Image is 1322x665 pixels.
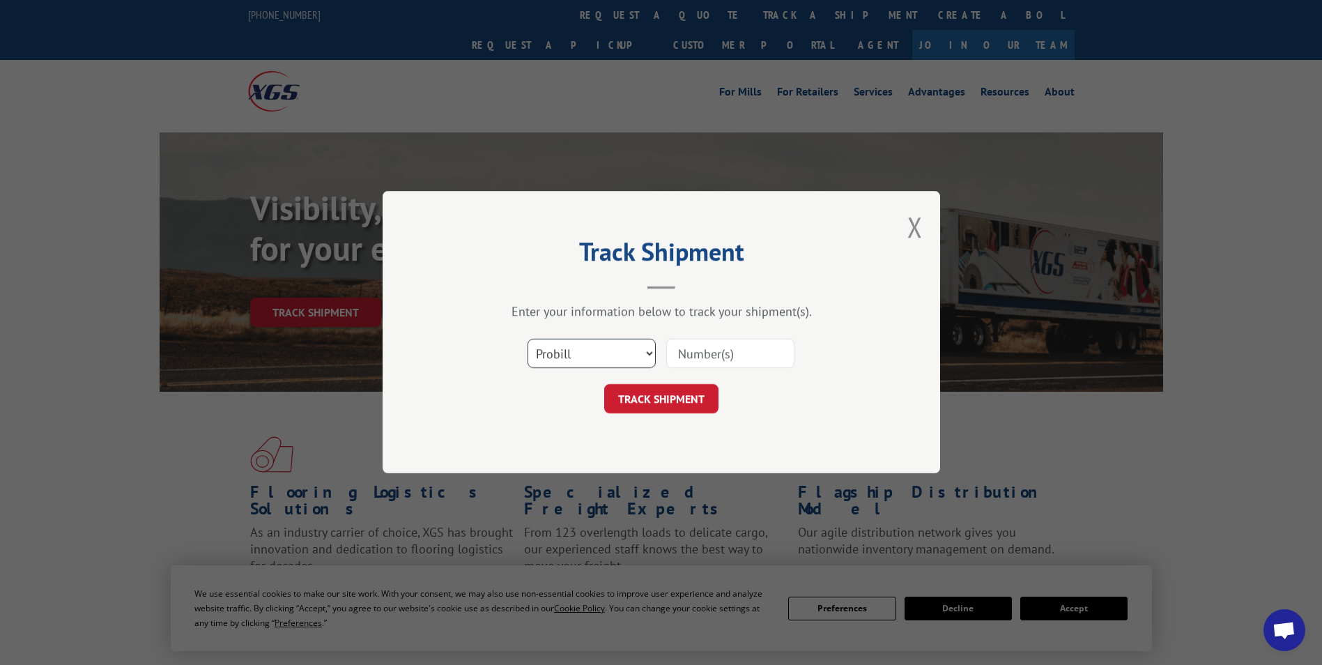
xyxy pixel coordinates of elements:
button: Close modal [907,208,923,245]
div: Open chat [1263,609,1305,651]
div: Enter your information below to track your shipment(s). [452,304,870,320]
button: TRACK SHIPMENT [604,385,718,414]
h2: Track Shipment [452,242,870,268]
input: Number(s) [666,339,794,369]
